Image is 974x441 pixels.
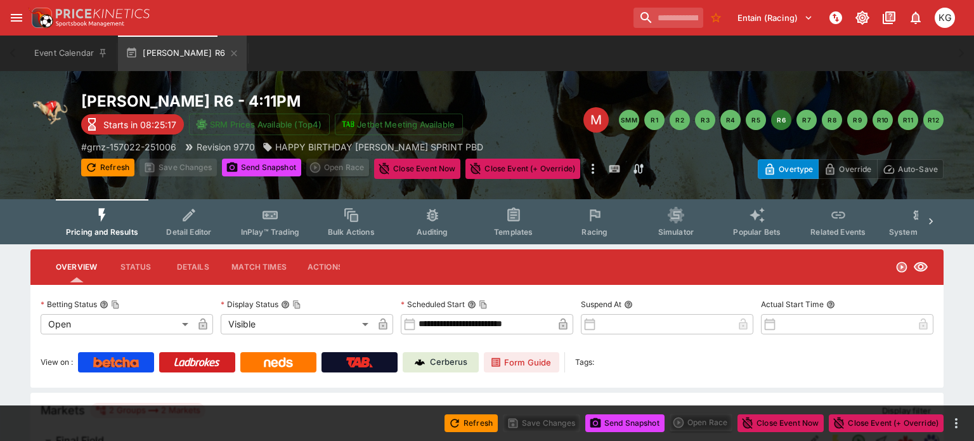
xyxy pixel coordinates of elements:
img: Cerberus [415,357,425,367]
div: Open [41,314,193,334]
span: Detail Editor [166,227,211,237]
input: search [633,8,703,28]
span: Popular Bets [733,227,781,237]
button: R7 [796,110,817,130]
button: open drawer [5,6,28,29]
h2: Copy To Clipboard [81,91,512,111]
button: Copy To Clipboard [111,300,120,309]
p: Starts in 08:25:17 [103,118,176,131]
div: Event type filters [56,199,918,244]
button: Copy To Clipboard [292,300,301,309]
button: NOT Connected to PK [824,6,847,29]
label: View on : [41,352,73,372]
button: R11 [898,110,918,130]
button: Send Snapshot [222,159,301,176]
img: PriceKinetics [56,9,150,18]
nav: pagination navigation [619,110,944,130]
button: Close Event Now [374,159,460,179]
p: Overtype [779,162,813,176]
img: jetbet-logo.svg [342,118,354,131]
p: Override [839,162,871,176]
button: Suspend At [624,300,633,309]
div: Visible [221,314,373,334]
span: Related Events [810,227,866,237]
div: 2 Groups 2 Markets [95,403,200,418]
span: Auditing [417,227,448,237]
button: Display StatusCopy To Clipboard [281,300,290,309]
button: R10 [873,110,893,130]
button: Refresh [81,159,134,176]
button: R2 [670,110,690,130]
div: HAPPY BIRTHDAY EMMA REEDY SPRINT PBD [263,140,483,154]
span: Simulator [658,227,694,237]
p: Display Status [221,299,278,310]
button: Event Calendar [27,36,115,71]
button: Override [818,159,877,179]
button: Overview [46,252,107,282]
button: Refresh [445,414,498,432]
button: more [585,159,601,179]
span: Racing [581,227,607,237]
div: Edit Meeting [583,107,609,133]
div: split button [670,414,732,431]
a: Cerberus [403,352,479,372]
button: R1 [644,110,665,130]
button: Match Times [221,252,297,282]
button: Kevin Gutschlag [931,4,959,32]
button: R6 [771,110,791,130]
div: Start From [758,159,944,179]
button: R12 [923,110,944,130]
button: Documentation [878,6,900,29]
p: Cerberus [430,356,467,369]
button: more [949,416,964,431]
button: Actual Start Time [826,300,835,309]
button: Notifications [904,6,927,29]
span: Bulk Actions [328,227,375,237]
p: Scheduled Start [401,299,465,310]
span: InPlay™ Trading [241,227,299,237]
button: R4 [720,110,741,130]
p: Actual Start Time [761,299,824,310]
span: Templates [494,227,533,237]
svg: Open [895,261,908,273]
button: SRM Prices Available (Top4) [189,114,330,135]
p: Copy To Clipboard [81,140,176,154]
button: Close Event (+ Override) [465,159,580,179]
button: No Bookmarks [706,8,726,28]
svg: Visible [913,260,928,275]
img: Ladbrokes [174,357,220,367]
span: Pricing and Results [66,227,138,237]
p: HAPPY BIRTHDAY [PERSON_NAME] SPRINT PBD [275,140,483,154]
img: greyhound_racing.png [30,91,71,132]
button: Display filter [874,400,938,421]
button: R8 [822,110,842,130]
button: R5 [746,110,766,130]
img: Betcha [93,357,139,367]
button: [PERSON_NAME] R6 [118,36,247,71]
img: TabNZ [346,357,373,367]
img: Sportsbook Management [56,21,124,27]
label: Tags: [575,352,594,372]
button: Jetbet Meeting Available [335,114,463,135]
button: Toggle light/dark mode [851,6,874,29]
button: Auto-Save [877,159,944,179]
button: Status [107,252,164,282]
button: Actions [297,252,354,282]
img: PriceKinetics Logo [28,5,53,30]
button: R3 [695,110,715,130]
button: Copy To Clipboard [479,300,488,309]
button: Betting StatusCopy To Clipboard [100,300,108,309]
button: Close Event Now [737,414,824,432]
img: Neds [264,357,292,367]
button: R9 [847,110,867,130]
p: Auto-Save [898,162,938,176]
a: Form Guide [484,352,559,372]
button: Overtype [758,159,819,179]
button: SMM [619,110,639,130]
h5: Markets [41,403,85,418]
p: Revision 9770 [197,140,255,154]
button: Close Event (+ Override) [829,414,944,432]
div: Kevin Gutschlag [935,8,955,28]
button: Scheduled StartCopy To Clipboard [467,300,476,309]
button: Details [164,252,221,282]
